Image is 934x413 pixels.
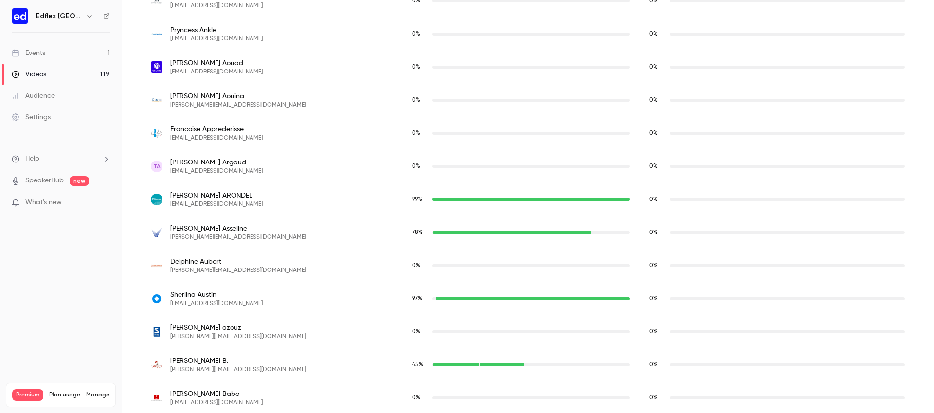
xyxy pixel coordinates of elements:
span: [PERSON_NAME][EMAIL_ADDRESS][DOMAIN_NAME] [170,267,306,274]
span: 0 % [649,395,658,401]
span: Live watch time [412,30,428,38]
div: saustin@fdjunited.com [141,282,915,315]
span: Live watch time [412,394,428,402]
img: omexom.com [151,28,162,40]
span: [EMAIL_ADDRESS][DOMAIN_NAME] [170,200,263,208]
div: nathalie.asseline@evoriel.fr [141,216,915,249]
span: 0 % [649,296,658,302]
span: [PERSON_NAME] Argaud [170,158,263,167]
img: stago.com [151,359,162,371]
span: Francoise Apprederisse [170,125,263,134]
span: [EMAIL_ADDRESS][DOMAIN_NAME] [170,35,263,43]
span: Replay watch time [649,96,665,105]
img: geodis.com [151,61,162,73]
span: [EMAIL_ADDRESS][DOMAIN_NAME] [170,300,263,307]
span: [PERSON_NAME] Babo [170,389,263,399]
span: 45 % [412,362,423,368]
span: Plan usage [49,391,80,399]
span: [EMAIL_ADDRESS][DOMAIN_NAME] [170,2,263,10]
span: Sherlina Austin [170,290,263,300]
span: [EMAIL_ADDRESS][DOMAIN_NAME] [170,134,263,142]
span: Live watch time [412,162,428,171]
span: Delphine Aubert [170,257,306,267]
span: 0 % [649,31,658,37]
span: Replay watch time [649,162,665,171]
img: cnav.fr [151,94,162,106]
span: Live watch time [412,195,428,204]
span: Live watch time [412,228,428,237]
span: 0 % [649,163,658,169]
div: Videos [12,70,46,79]
span: Replay watch time [649,129,665,138]
div: anne.aouina@cnav.fr [141,84,915,117]
div: Settings [12,112,51,122]
img: esbanque.fr [151,194,162,205]
span: new [70,176,89,186]
span: Help [25,154,39,164]
span: 0 % [649,97,658,103]
span: 0 % [412,263,420,269]
span: 0 % [649,130,658,136]
span: [PERSON_NAME] azouz [170,323,306,333]
img: evoriel.fr [151,227,162,238]
span: 99 % [412,197,422,202]
div: pryncess.ankle@omexom.com [141,18,915,51]
span: Replay watch time [649,63,665,72]
div: d.aubert@quaternaire.fr [141,249,915,282]
span: Live watch time [412,63,428,72]
div: stephanie.brussot@stago.com [141,348,915,381]
img: cnfpt.fr [151,127,162,139]
span: Replay watch time [649,195,665,204]
img: Edflex France [12,8,28,24]
span: Live watch time [412,327,428,336]
img: fdjunited.com [151,293,162,305]
span: 0 % [412,64,420,70]
div: Audience [12,91,55,101]
div: s.azouz@socoda.com [141,315,915,348]
div: fanny.milan@geodis.com [141,51,915,84]
span: 97 % [412,296,422,302]
span: Premium [12,389,43,401]
span: [PERSON_NAME] B. [170,356,306,366]
span: [PERSON_NAME] Aouina [170,91,306,101]
span: Live watch time [412,129,428,138]
span: Live watch time [412,294,428,303]
span: Replay watch time [649,394,665,402]
span: 0 % [412,329,420,335]
span: TA [153,162,161,171]
img: socoda.com [151,326,162,338]
img: quaternaire.fr [151,260,162,271]
span: 0 % [412,130,420,136]
div: Events [12,48,45,58]
img: cegos.fr [151,395,162,401]
span: 0 % [412,97,420,103]
span: [PERSON_NAME] Asseline [170,224,306,233]
span: 0 % [649,263,658,269]
span: Live watch time [412,360,428,369]
span: Replay watch time [649,294,665,303]
div: francoise.apprederisse@cnfpt.fr [141,117,915,150]
span: 0 % [412,31,420,37]
span: 0 % [649,64,658,70]
span: [EMAIL_ADDRESS][DOMAIN_NAME] [170,167,263,175]
span: [PERSON_NAME][EMAIL_ADDRESS][DOMAIN_NAME] [170,101,306,109]
span: 0 % [412,163,420,169]
span: Replay watch time [649,327,665,336]
li: help-dropdown-opener [12,154,110,164]
span: What's new [25,198,62,208]
div: tonyargaud@gmail.com [141,150,915,183]
span: Live watch time [412,261,428,270]
span: [EMAIL_ADDRESS][DOMAIN_NAME] [170,68,263,76]
span: 0 % [649,197,658,202]
span: [PERSON_NAME][EMAIL_ADDRESS][DOMAIN_NAME] [170,233,306,241]
a: Manage [86,391,109,399]
span: [PERSON_NAME] ARONDEL [170,191,263,200]
a: SpeakerHub [25,176,64,186]
span: 0 % [649,329,658,335]
span: 0 % [649,230,658,235]
span: [PERSON_NAME][EMAIL_ADDRESS][DOMAIN_NAME] [170,366,306,374]
span: [EMAIL_ADDRESS][DOMAIN_NAME] [170,399,263,407]
div: celine.arondel@esbanque.fr [141,183,915,216]
iframe: Noticeable Trigger [98,198,110,207]
span: 0 % [412,395,420,401]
